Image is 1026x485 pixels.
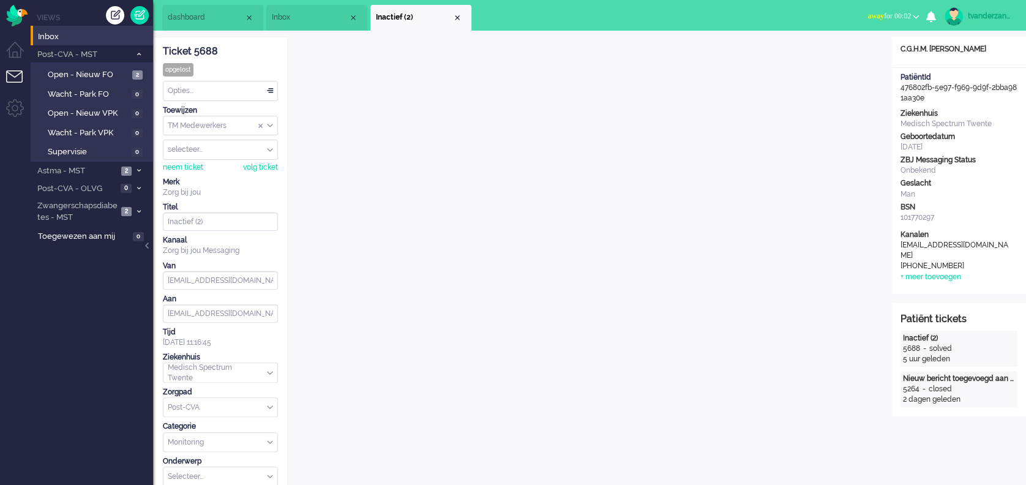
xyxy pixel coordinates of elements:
[48,108,129,119] span: Open - Nieuw VPK
[901,72,1017,83] div: PatiëntId
[163,387,278,397] div: Zorgpad
[132,109,143,118] span: 0
[860,4,926,31] li: awayfor 00:02
[163,45,278,59] div: Ticket 5688
[36,87,152,100] a: Wacht - Park FO 0
[132,129,143,138] span: 0
[37,12,153,23] li: Views
[903,384,919,394] div: 5264
[163,294,278,304] div: Aan
[163,456,278,467] div: Onderwerp
[901,189,1017,200] div: Man
[901,230,1017,240] div: Kanalen
[48,127,129,139] span: Wacht - Park VPK
[6,42,34,69] li: Dashboard menu
[968,10,1014,22] div: tvanderzanden
[348,13,358,23] div: Close tab
[901,108,1017,119] div: Ziekenhuis
[452,13,462,23] div: Close tab
[36,229,153,242] a: Toegewezen aan mij 0
[36,145,152,158] a: Supervisie 0
[903,394,1014,405] div: 2 dagen geleden
[867,12,884,20] span: away
[903,374,1014,384] div: Nieuw bericht toegevoegd aan gesprek
[901,155,1017,165] div: ZBJ Messaging Status
[929,344,952,354] div: solved
[163,246,278,256] div: Zorg bij jou Messaging
[891,44,1026,55] div: C.G.H.M. [PERSON_NAME]
[163,261,278,271] div: Van
[901,272,961,282] div: + meer toevoegen
[133,232,144,241] span: 0
[901,312,1017,326] div: Patiënt tickets
[6,70,34,98] li: Tickets menu
[901,240,1011,261] div: [EMAIL_ADDRESS][DOMAIN_NAME]
[5,5,579,26] body: Rich Text Area. Press ALT-0 for help.
[901,261,1011,271] div: [PHONE_NUMBER]
[243,162,278,173] div: volg ticket
[121,184,132,193] span: 0
[942,7,1014,26] a: tvanderzanden
[168,12,244,23] span: dashboard
[901,165,1017,176] div: Onbekend
[901,142,1017,152] div: [DATE]
[891,72,1026,103] div: 476802fb-5e97-f969-9d9f-2bba981aa30e
[106,6,124,24] div: Creëer ticket
[132,148,143,157] span: 0
[36,126,152,139] a: Wacht - Park VPK 0
[121,167,132,176] span: 2
[376,12,452,23] span: Inactief (2)
[6,99,34,127] li: Admin menu
[163,187,278,198] div: Zorg bij jou
[36,29,153,43] a: Inbox
[48,146,129,158] span: Supervisie
[130,6,149,24] a: Quick Ticket
[163,105,278,116] div: Toewijzen
[36,106,152,119] a: Open - Nieuw VPK 0
[901,212,1017,223] div: 101770297
[163,235,278,246] div: Kanaal
[6,5,28,26] img: flow_omnibird.svg
[903,354,1014,364] div: 5 uur geleden
[929,384,952,394] div: closed
[132,70,143,80] span: 2
[903,344,920,354] div: 5688
[945,7,963,26] img: avatar
[901,119,1017,129] div: Medisch Spectrum Twente
[860,7,926,25] button: awayfor 00:02
[163,140,278,160] div: Assign User
[163,327,278,337] div: Tijd
[121,207,132,216] span: 2
[919,384,929,394] div: -
[163,352,278,363] div: Ziekenhuis
[48,69,129,81] span: Open - Nieuw FO
[36,183,117,195] span: Post-CVA - OLVG
[266,5,367,31] li: View
[162,5,263,31] li: Dashboard
[272,12,348,23] span: Inbox
[163,177,278,187] div: Merk
[370,5,471,31] li: 5688
[920,344,929,354] div: -
[901,132,1017,142] div: Geboortedatum
[48,89,129,100] span: Wacht - Park FO
[163,63,193,77] div: opgelost
[38,31,153,43] span: Inbox
[163,162,203,173] div: neem ticket
[6,8,28,17] a: Omnidesk
[903,333,1014,344] div: Inactief (2)
[244,13,254,23] div: Close tab
[901,178,1017,189] div: Geslacht
[36,165,118,177] span: Astma - MST
[36,49,130,61] span: Post-CVA - MST
[36,200,118,223] span: Zwangerschapsdiabetes - MST
[163,202,278,212] div: Titel
[163,421,278,432] div: Categorie
[867,12,911,20] span: for 00:02
[132,90,143,99] span: 0
[901,202,1017,212] div: BSN
[163,327,278,348] div: [DATE] 11:16:45
[163,116,278,136] div: Assign Group
[38,231,129,242] span: Toegewezen aan mij
[36,67,152,81] a: Open - Nieuw FO 2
